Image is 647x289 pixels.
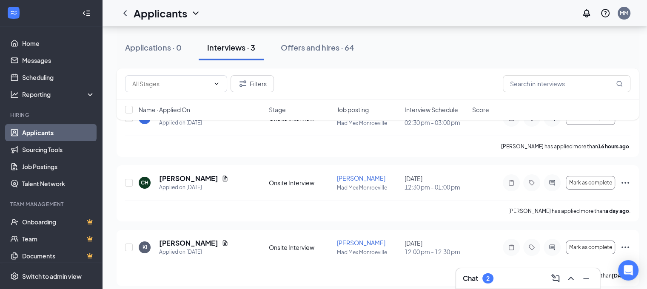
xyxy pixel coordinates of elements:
[281,42,354,53] div: Offers and hires · 64
[581,8,592,18] svg: Notifications
[141,179,148,186] div: CH
[547,244,557,251] svg: ActiveChat
[10,272,19,280] svg: Settings
[486,275,490,282] div: 2
[337,184,399,191] p: Mad Mex Monroeville
[120,8,130,18] svg: ChevronLeft
[527,179,537,186] svg: Tag
[159,238,218,248] h5: [PERSON_NAME]
[10,111,93,119] div: Hiring
[600,8,610,18] svg: QuestionInfo
[143,244,147,251] div: KI
[472,105,489,114] span: Score
[463,274,478,283] h3: Chat
[269,105,286,114] span: Stage
[612,272,629,279] b: [DATE]
[620,9,628,17] div: MM
[337,174,385,182] span: [PERSON_NAME]
[22,175,95,192] a: Talent Network
[547,179,557,186] svg: ActiveChat
[10,90,19,99] svg: Analysis
[231,75,274,92] button: Filter Filters
[605,208,629,214] b: a day ago
[501,143,630,150] p: [PERSON_NAME] has applied more than .
[616,80,623,87] svg: MagnifyingGlass
[569,180,612,186] span: Mark as complete
[405,183,467,191] span: 12:30 pm - 01:00 pm
[527,244,537,251] svg: Tag
[22,35,95,52] a: Home
[22,124,95,141] a: Applicants
[269,178,331,187] div: Onsite Interview
[564,272,578,285] button: ChevronUp
[159,174,218,183] h5: [PERSON_NAME]
[269,243,331,252] div: Onsite Interview
[579,272,593,285] button: Minimize
[405,174,467,191] div: [DATE]
[22,158,95,175] a: Job Postings
[125,42,182,53] div: Applications · 0
[238,79,248,89] svg: Filter
[222,175,228,182] svg: Document
[191,8,201,18] svg: ChevronDown
[222,240,228,246] svg: Document
[506,179,516,186] svg: Note
[620,178,630,188] svg: Ellipses
[22,141,95,158] a: Sourcing Tools
[508,207,630,215] p: [PERSON_NAME] has applied more than .
[22,272,82,280] div: Switch to admin view
[213,80,220,87] svg: ChevronDown
[566,273,576,283] svg: ChevronUp
[569,244,612,250] span: Mark as complete
[22,90,95,99] div: Reporting
[598,143,629,150] b: 16 hours ago
[134,6,187,20] h1: Applicants
[620,242,630,252] svg: Ellipses
[22,230,95,247] a: TeamCrown
[22,247,95,264] a: DocumentsCrown
[139,105,190,114] span: Name · Applied On
[566,241,615,254] button: Mark as complete
[159,248,228,256] div: Applied on [DATE]
[22,213,95,230] a: OnboardingCrown
[337,239,385,246] span: [PERSON_NAME]
[10,201,93,208] div: Team Management
[581,273,591,283] svg: Minimize
[566,176,615,190] button: Mark as complete
[337,105,369,114] span: Job posting
[506,244,516,251] svg: Note
[405,247,467,256] span: 12:00 pm - 12:30 pm
[22,69,95,86] a: Scheduling
[405,105,458,114] span: Interview Schedule
[549,272,562,285] button: ComposeMessage
[550,273,561,283] svg: ComposeMessage
[503,75,630,92] input: Search in interviews
[405,239,467,256] div: [DATE]
[337,249,399,256] p: Mad Mex Monroeville
[22,52,95,69] a: Messages
[132,79,210,88] input: All Stages
[159,183,228,192] div: Applied on [DATE]
[618,260,638,280] div: Open Intercom Messenger
[207,42,255,53] div: Interviews · 3
[82,9,91,17] svg: Collapse
[9,8,18,17] svg: WorkstreamLogo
